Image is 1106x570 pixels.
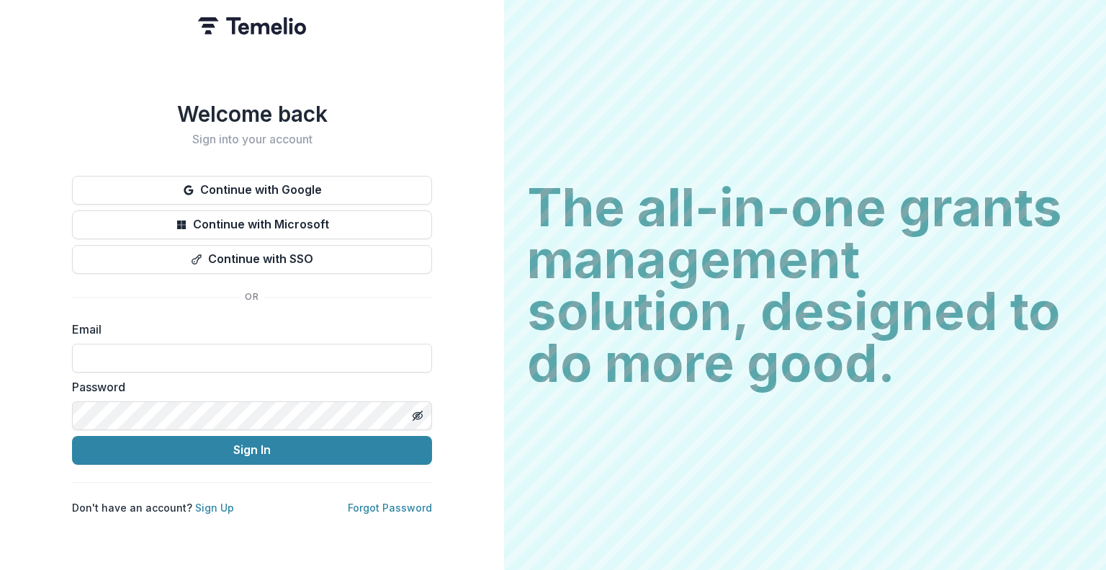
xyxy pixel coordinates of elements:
img: Temelio [198,17,306,35]
label: Password [72,378,423,396]
p: Don't have an account? [72,500,234,515]
button: Sign In [72,436,432,465]
button: Continue with Microsoft [72,210,432,239]
h1: Welcome back [72,101,432,127]
button: Continue with SSO [72,245,432,274]
h2: Sign into your account [72,133,432,146]
a: Forgot Password [348,502,432,514]
button: Continue with Google [72,176,432,205]
button: Toggle password visibility [406,404,429,427]
a: Sign Up [195,502,234,514]
label: Email [72,321,423,338]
